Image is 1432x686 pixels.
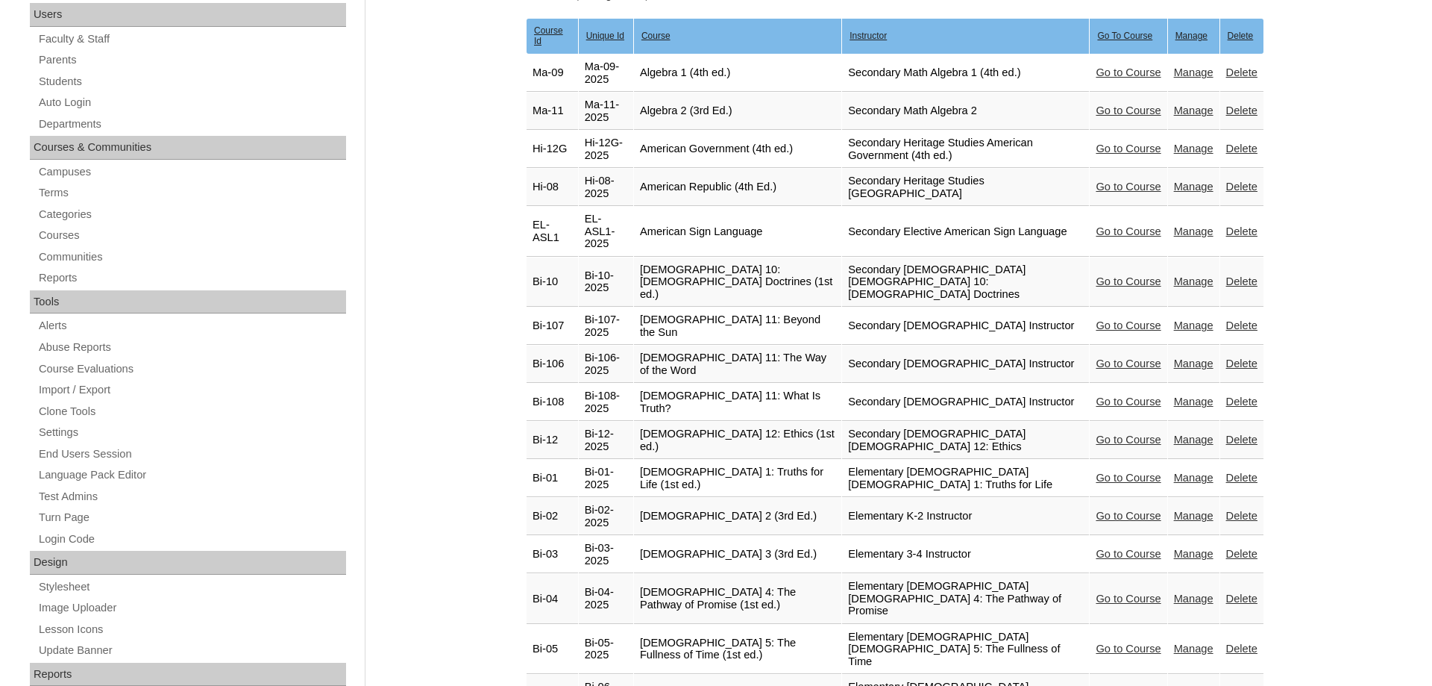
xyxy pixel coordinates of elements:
[579,422,633,459] td: Bi-12-2025
[1097,31,1152,41] u: Go To Course
[1226,358,1257,369] a: Delete
[37,205,346,224] a: Categories
[1096,396,1161,408] a: Go to Course
[1226,396,1257,408] a: Delete
[579,93,633,130] td: Ma-11-2025
[527,422,578,459] td: Bi-12
[1174,143,1213,155] a: Manage
[579,498,633,535] td: Bi-02-2025
[37,423,346,442] a: Settings
[842,131,1089,168] td: Secondary Heritage Studies American Government (4th ed.)
[527,131,578,168] td: Hi-12G
[634,460,841,497] td: [DEMOGRAPHIC_DATA] 1: Truths for Life (1st ed.)
[1226,105,1257,116] a: Delete
[1226,510,1257,522] a: Delete
[634,258,841,308] td: [DEMOGRAPHIC_DATA] 10: [DEMOGRAPHIC_DATA] Doctrines (1st ed.)
[527,54,578,92] td: Ma-09
[1174,472,1213,484] a: Manage
[37,30,346,49] a: Faculty & Staff
[527,625,578,675] td: Bi-05
[527,346,578,383] td: Bi-106
[37,184,346,202] a: Terms
[850,31,887,41] u: Instructor
[579,536,633,573] td: Bi-03-2025
[579,460,633,497] td: Bi-01-2025
[634,169,841,206] td: American Republic (4th Ed.)
[842,536,1089,573] td: Elementary 3-4 Instructor
[579,574,633,624] td: Bi-04-2025
[37,72,346,91] a: Students
[1226,319,1257,331] a: Delete
[1226,275,1257,287] a: Delete
[634,422,841,459] td: [DEMOGRAPHIC_DATA] 12: Ethics (1st ed.)
[842,308,1089,345] td: Secondary [DEMOGRAPHIC_DATA] Instructor
[634,574,841,624] td: [DEMOGRAPHIC_DATA] 4: The Pathway of Promise (1st ed.)
[1226,593,1257,605] a: Delete
[30,136,346,160] div: Courses & Communities
[1226,472,1257,484] a: Delete
[534,25,563,46] u: Course Id
[30,290,346,314] div: Tools
[1174,396,1213,408] a: Manage
[1096,472,1161,484] a: Go to Course
[1096,643,1161,655] a: Go to Course
[1096,593,1161,605] a: Go to Course
[842,169,1089,206] td: Secondary Heritage Studies [GEOGRAPHIC_DATA]
[1226,181,1257,193] a: Delete
[527,574,578,624] td: Bi-04
[579,169,633,206] td: Hi-08-2025
[1228,31,1254,41] u: Delete
[527,460,578,497] td: Bi-01
[1096,434,1161,446] a: Go to Course
[1226,434,1257,446] a: Delete
[527,536,578,573] td: Bi-03
[634,131,841,168] td: American Government (4th ed.)
[586,31,624,41] u: Unique Id
[634,536,841,573] td: [DEMOGRAPHIC_DATA] 3 (3rd Ed.)
[37,402,346,421] a: Clone Tools
[37,269,346,287] a: Reports
[1096,510,1161,522] a: Go to Course
[842,258,1089,308] td: Secondary [DEMOGRAPHIC_DATA] [DEMOGRAPHIC_DATA] 10: [DEMOGRAPHIC_DATA] Doctrines
[1174,181,1213,193] a: Manage
[527,384,578,421] td: Bi-108
[1226,66,1257,78] a: Delete
[527,258,578,308] td: Bi-10
[1096,225,1161,237] a: Go to Course
[1096,66,1161,78] a: Go to Course
[634,93,841,130] td: Algebra 2 (3rd Ed.)
[30,551,346,575] div: Design
[579,308,633,345] td: Bi-107-2025
[527,308,578,345] td: Bi-107
[37,93,346,112] a: Auto Login
[842,422,1089,459] td: Secondary [DEMOGRAPHIC_DATA] [DEMOGRAPHIC_DATA] 12: Ethics
[37,466,346,484] a: Language Pack Editor
[1174,434,1213,446] a: Manage
[1174,66,1213,78] a: Manage
[634,384,841,421] td: [DEMOGRAPHIC_DATA] 11: What Is Truth?
[37,317,346,335] a: Alerts
[579,207,633,257] td: EL-ASL1-2025
[1096,181,1161,193] a: Go to Course
[842,574,1089,624] td: Elementary [DEMOGRAPHIC_DATA] [DEMOGRAPHIC_DATA] 4: The Pathway of Promise
[1174,358,1213,369] a: Manage
[1174,319,1213,331] a: Manage
[634,54,841,92] td: Algebra 1 (4th ed.)
[527,207,578,257] td: EL-ASL1
[842,460,1089,497] td: Elementary [DEMOGRAPHIC_DATA] [DEMOGRAPHIC_DATA] 1: Truths for Life
[1226,225,1257,237] a: Delete
[842,346,1089,383] td: Secondary [DEMOGRAPHIC_DATA] Instructor
[37,530,346,549] a: Login Code
[579,384,633,421] td: Bi-108-2025
[579,54,633,92] td: Ma-09-2025
[1226,643,1257,655] a: Delete
[1174,105,1213,116] a: Manage
[37,641,346,660] a: Update Banner
[37,445,346,464] a: End Users Session
[1096,548,1161,560] a: Go to Course
[37,163,346,181] a: Campuses
[641,31,671,41] u: Course
[842,625,1089,675] td: Elementary [DEMOGRAPHIC_DATA] [DEMOGRAPHIC_DATA] 5: The Fullness of Time
[842,207,1089,257] td: Secondary Elective American Sign Language
[37,115,346,134] a: Departments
